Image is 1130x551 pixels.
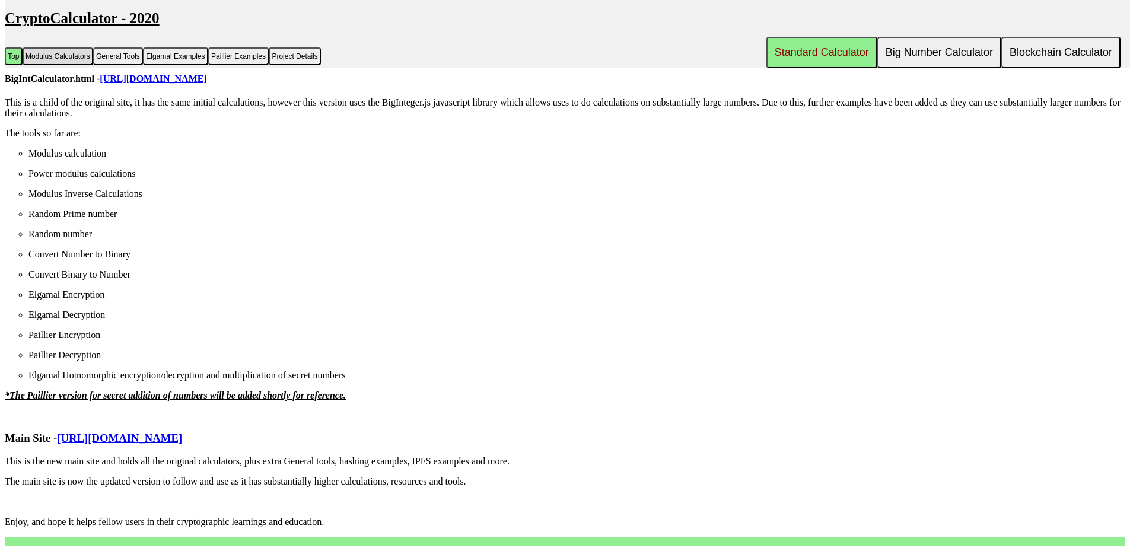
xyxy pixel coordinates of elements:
button: Elgamal Examples [143,47,208,65]
li: Convert Binary to Number [28,269,1125,280]
button: General Tools [93,47,143,65]
p: The main site is now the updated version to follow and use as it has substantially higher calcula... [5,476,1125,487]
button: Top [5,47,23,65]
li: Power modulus calculations [28,168,1125,179]
h3: Main Site - [5,432,1125,445]
p: This is the new main site and holds all the original calculators, plus extra General tools, hashi... [5,456,1125,467]
button: Project Details [269,47,321,65]
u: CryptoCalculator - 2020 [5,10,160,26]
button: Modulus Calculators [23,47,93,65]
button: Paillier Examples [208,47,269,65]
li: Paillier Decryption [28,350,1125,361]
b: *The Paillier version for secret addition of numbers will be added shortly for reference. [5,390,346,400]
button: Blockchain Calculator [1001,37,1121,68]
h4: BigIntCalculator.html - [5,74,1125,84]
p: Enjoy, and hope it helps fellow users in their cryptographic learnings and education. [5,517,1125,527]
p: This is a child of the original site, it has the same initial calculations, however this version ... [5,97,1125,119]
li: Convert Number to Binary [28,249,1125,260]
a: [URL][DOMAIN_NAME] [100,74,206,84]
li: Modulus Inverse Calculations [28,189,1125,199]
a: [URL][DOMAIN_NAME] [57,432,182,444]
li: Elgamal Encryption [28,289,1125,300]
li: Elgamal Decryption [28,310,1125,320]
li: Paillier Encryption [28,330,1125,340]
button: Big Number Calculator [877,37,1001,68]
button: Standard Calculator [766,37,877,68]
p: The tools so far are: [5,128,1125,139]
li: Modulus calculation [28,148,1125,159]
li: Random Prime number [28,209,1125,219]
li: Elgamal Homomorphic encryption/decryption and multiplication of secret numbers [28,370,1125,381]
li: Random number [28,229,1125,240]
